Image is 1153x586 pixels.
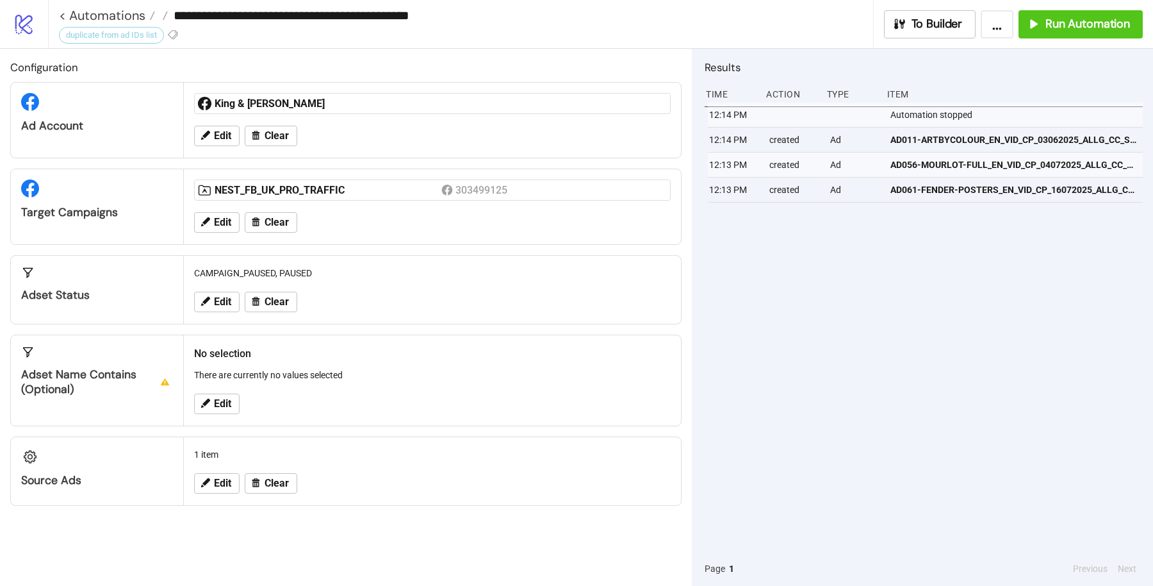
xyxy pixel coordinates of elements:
div: 12:13 PM [708,178,759,202]
button: 1 [725,562,738,576]
button: ... [981,10,1013,38]
button: To Builder [884,10,976,38]
div: Automation stopped [889,103,1146,127]
h2: Configuration [10,59,682,76]
div: 12:14 PM [708,103,759,127]
div: NEST_FB_UK_PRO_TRAFFIC [215,183,441,197]
div: Action [765,82,816,106]
span: AD061-FENDER-POSTERS_EN_VID_CP_16072025_ALLG_CC_SC23_None_FENDER [890,183,1137,197]
button: Edit [194,126,240,146]
div: King & [PERSON_NAME] [215,97,441,111]
span: Clear [265,296,289,308]
div: Source Ads [21,473,173,488]
span: AD056-MOURLOT-FULL_EN_VID_CP_04072025_ALLG_CC_SC3_None_INTERIORS [890,158,1137,172]
div: Ad Account [21,119,173,133]
button: Clear [245,292,297,312]
span: Clear [265,217,289,228]
button: Edit [194,394,240,414]
div: Adset Status [21,288,173,303]
div: Ad [829,178,880,202]
span: Clear [265,478,289,489]
a: AD056-MOURLOT-FULL_EN_VID_CP_04072025_ALLG_CC_SC3_None_INTERIORS [890,153,1137,177]
div: Ad [829,128,880,152]
div: 303499125 [455,182,511,198]
a: AD061-FENDER-POSTERS_EN_VID_CP_16072025_ALLG_CC_SC23_None_FENDER [890,178,1137,202]
button: Next [1114,562,1140,576]
button: Edit [194,473,240,494]
button: Clear [245,126,297,146]
span: Edit [214,217,231,228]
p: There are currently no values selected [194,368,671,382]
div: Item [886,82,1143,106]
button: Clear [245,212,297,233]
div: Target Campaigns [21,205,173,220]
h2: No selection [194,346,671,362]
button: Edit [194,292,240,312]
span: Run Automation [1045,17,1130,31]
div: CAMPAIGN_PAUSED, PAUSED [189,261,676,285]
span: Edit [214,296,231,308]
div: Adset Name contains (optional) [21,367,173,397]
button: Previous [1069,562,1111,576]
div: 1 item [189,442,676,467]
span: Page [705,562,725,576]
h2: Results [705,59,1143,76]
div: Ad [829,153,880,177]
div: Time [705,82,756,106]
span: AD011-ARTBYCOLOUR_EN_VID_CP_03062025_ALLG_CC_SC3_None_COLOUR [890,133,1137,147]
div: 12:14 PM [708,128,759,152]
span: Clear [265,130,289,142]
div: created [768,178,819,202]
button: Run Automation [1018,10,1143,38]
div: created [768,153,819,177]
button: Clear [245,473,297,494]
div: created [768,128,819,152]
div: duplicate from ad IDs list [59,27,164,44]
span: Edit [214,478,231,489]
span: To Builder [912,17,963,31]
div: Type [826,82,877,106]
span: Edit [214,130,231,142]
a: < Automations [59,9,155,22]
div: 12:13 PM [708,153,759,177]
button: Edit [194,212,240,233]
a: AD011-ARTBYCOLOUR_EN_VID_CP_03062025_ALLG_CC_SC3_None_COLOUR [890,128,1137,152]
span: Edit [214,398,231,410]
